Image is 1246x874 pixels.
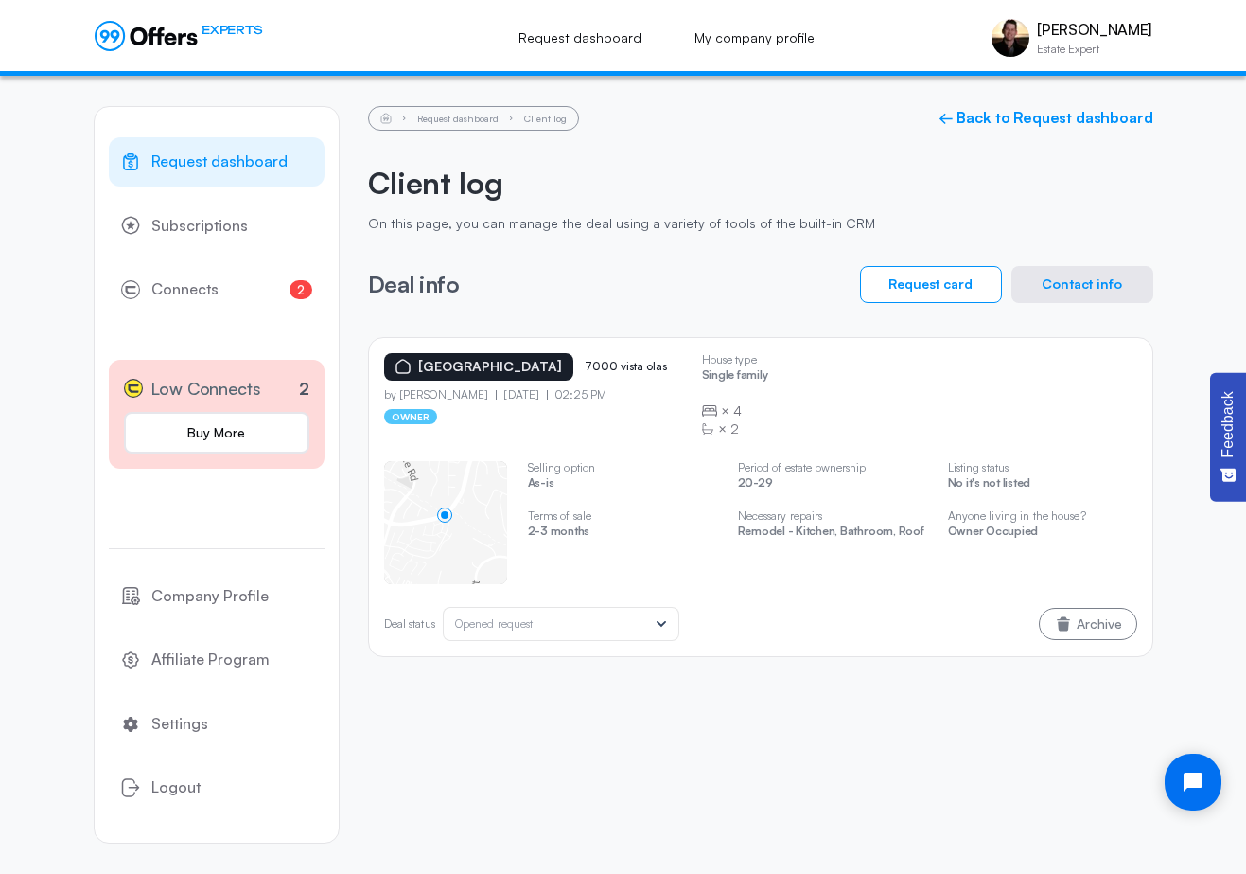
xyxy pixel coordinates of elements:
[368,272,460,296] h3: Deal info
[202,21,262,39] span: EXPERTS
[151,214,248,239] span: Subscriptions
[455,616,534,631] span: Opened request
[151,150,288,174] span: Request dashboard
[738,476,927,494] p: 20-29
[95,21,262,51] a: EXPERTS
[702,419,768,438] div: ×
[1210,372,1246,501] button: Feedback - Show survey
[151,648,270,672] span: Affiliate Program
[1077,617,1122,631] span: Archive
[124,412,309,454] a: Buy More
[730,419,739,438] span: 2
[528,461,717,558] swiper-slide: 2 / 5
[585,360,679,373] p: 7000 vista olas
[528,509,717,523] p: Terms of sale
[384,461,507,584] swiper-slide: 1 / 5
[738,509,927,523] p: Necessary repairs
[948,509,1137,523] p: Anyone living in the house?
[528,525,717,543] p: 2-3 months
[384,388,497,401] p: by [PERSON_NAME]
[738,525,927,543] p: Remodel - Kitchen, Bathroom, Roof
[860,266,1002,303] button: Request card
[150,375,261,402] span: Low Connects
[1220,391,1237,457] span: Feedback
[418,359,562,375] p: [GEOGRAPHIC_DATA]
[1037,21,1151,39] p: [PERSON_NAME]
[109,763,325,812] button: Logout
[109,202,325,251] a: Subscriptions
[939,109,1153,127] a: ← Back to Request dashboard
[1037,44,1151,55] p: Estate Expert
[299,376,309,401] p: 2
[384,409,438,424] p: owner
[992,19,1029,57] img: Aris Anagnos
[496,388,547,401] p: [DATE]
[368,165,1153,201] h2: Client log
[109,137,325,187] a: Request dashboard
[547,388,606,401] p: 02:25 PM
[151,584,269,609] span: Company Profile
[948,476,1137,494] p: No it's not listed
[384,617,435,631] p: Deal status
[1039,608,1137,640] button: Archive
[498,17,662,59] a: Request dashboard
[674,17,835,59] a: My company profile
[528,476,717,494] p: As-is
[109,572,325,621] a: Company Profile
[290,280,312,299] span: 2
[948,525,1137,543] p: Owner Occupied
[417,113,499,124] a: Request dashboard
[702,353,768,366] p: House type
[528,461,717,474] p: Selling option
[738,461,927,474] p: Period of estate ownership
[1011,266,1153,303] button: Contact info
[702,368,768,386] p: Single family
[948,461,1137,558] swiper-slide: 4 / 5
[151,712,208,737] span: Settings
[948,461,1137,474] p: Listing status
[368,216,1153,232] p: On this page, you can manage the deal using a variety of tools of the built-in CRM
[151,277,219,302] span: Connects
[151,776,201,800] span: Logout
[109,265,325,314] a: Connects2
[1149,738,1237,827] iframe: Tidio Chat
[524,114,567,123] li: Client log
[738,461,927,558] swiper-slide: 3 / 5
[109,700,325,749] a: Settings
[733,401,742,420] span: 4
[702,401,768,420] div: ×
[109,635,325,685] a: Affiliate Program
